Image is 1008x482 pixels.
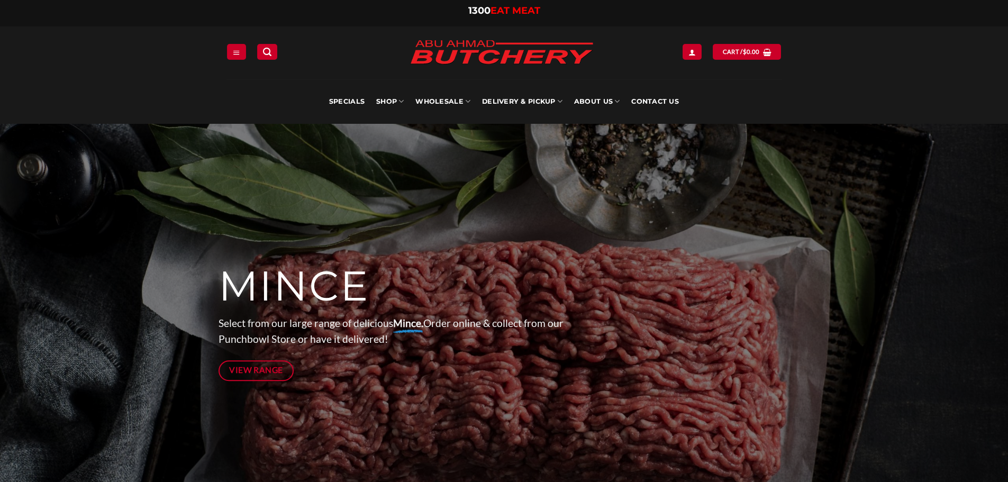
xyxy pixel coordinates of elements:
a: Menu [227,44,246,59]
span: MINCE [219,261,369,312]
a: Search [257,44,277,59]
a: Login [683,44,702,59]
span: View Range [229,363,283,377]
a: Wholesale [415,79,470,124]
bdi: 0.00 [743,48,760,55]
span: $ [743,47,747,57]
a: About Us [574,79,620,124]
a: Delivery & Pickup [482,79,562,124]
a: Specials [329,79,365,124]
a: 1300EAT MEAT [468,5,540,16]
strong: Mince. [393,317,423,329]
a: SHOP [376,79,404,124]
span: 1300 [468,5,491,16]
a: View Range [219,360,294,381]
span: Cart / [723,47,760,57]
a: Contact Us [631,79,679,124]
span: Select from our large range of delicious Order online & collect from our Punchbowl Store or have ... [219,317,564,345]
span: EAT MEAT [491,5,540,16]
a: View cart [713,44,781,59]
img: Abu Ahmad Butchery [401,33,602,73]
